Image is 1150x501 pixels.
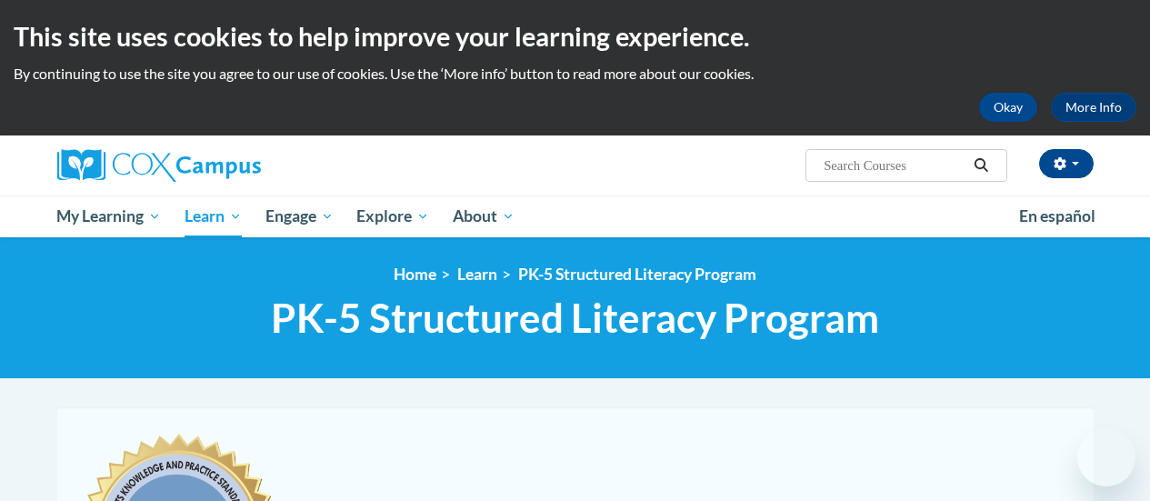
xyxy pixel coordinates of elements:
[394,265,436,284] a: Home
[254,195,345,237] a: Engage
[1007,197,1107,235] a: En español
[57,149,261,182] img: Cox Campus
[1051,93,1136,122] a: More Info
[173,195,254,237] a: Learn
[979,93,1037,122] button: Okay
[265,205,334,227] span: Engage
[1077,428,1135,486] iframe: Button to launch messaging window
[345,195,441,237] a: Explore
[822,155,967,176] input: Search Courses
[441,195,526,237] a: About
[967,155,995,176] button: Search
[356,205,429,227] span: Explore
[518,265,756,284] a: PK-5 Structured Literacy Program
[1039,149,1094,178] button: Account Settings
[57,149,385,182] a: Cox Campus
[1019,206,1095,225] span: En español
[453,205,515,227] span: About
[56,205,161,227] span: My Learning
[457,265,497,284] a: Learn
[45,195,174,237] a: My Learning
[14,64,1136,84] p: By continuing to use the site you agree to our use of cookies. Use the ‘More info’ button to read...
[185,205,242,227] span: Learn
[14,18,1136,55] h2: This site uses cookies to help improve your learning experience.
[44,195,1107,237] div: Main menu
[271,294,879,342] span: PK-5 Structured Literacy Program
